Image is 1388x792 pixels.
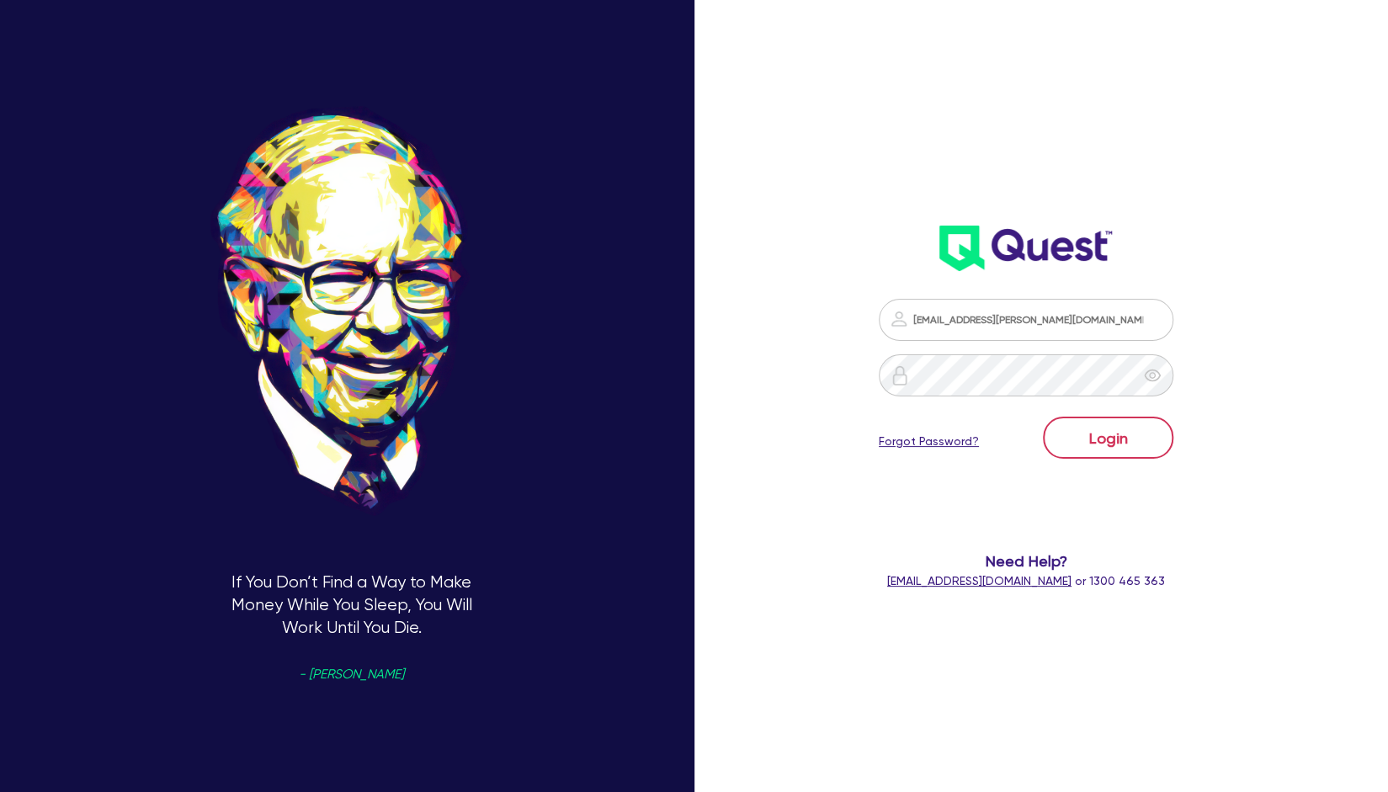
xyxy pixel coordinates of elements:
[843,550,1208,572] span: Need Help?
[299,668,404,681] span: - [PERSON_NAME]
[887,574,1072,587] a: [EMAIL_ADDRESS][DOMAIN_NAME]
[890,365,910,385] img: icon-password
[887,574,1165,587] span: or 1300 465 363
[889,309,909,329] img: icon-password
[879,433,979,450] a: Forgot Password?
[1144,367,1161,384] span: eye
[939,226,1112,271] img: wH2k97JdezQIQAAAABJRU5ErkJggg==
[879,299,1173,341] input: Email address
[1043,417,1173,459] button: Login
